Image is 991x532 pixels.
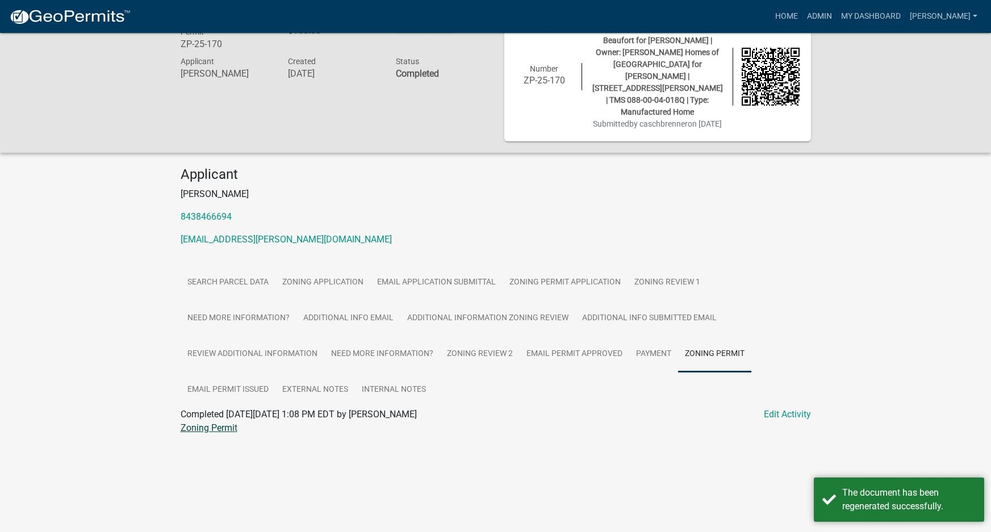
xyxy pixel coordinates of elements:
a: Zoning Review 2 [440,336,520,372]
a: Additional Information Zoning Review [400,300,575,337]
h6: [DATE] [288,68,379,79]
a: Zoning Permit Application [503,265,628,301]
div: The document has been regenerated successfully. [842,486,976,513]
a: Internal Notes [355,372,433,408]
span: Number [530,64,558,73]
a: Email Application Submittal [370,265,503,301]
span: Completed [DATE][DATE] 1:08 PM EDT by [PERSON_NAME] [181,409,417,420]
a: Admin [802,6,837,27]
a: Need More Information? [181,300,296,337]
h6: ZP-25-170 [181,39,271,49]
strong: Completed [396,68,439,79]
a: Email Permit Issued [181,372,275,408]
img: QR code [742,48,800,106]
a: Review Additional Information [181,336,324,372]
a: Email Permit Approved [520,336,629,372]
span: Status [396,57,419,66]
a: Need More Information? [324,336,440,372]
a: Edit Activity [764,408,811,421]
a: [PERSON_NAME] [905,6,982,27]
a: Payment [629,336,678,372]
a: Additional info email [296,300,400,337]
a: Zoning Permit [678,336,751,372]
a: Zoning Permit [181,422,237,433]
a: My Dashboard [837,6,905,27]
h6: ZP-25-170 [516,75,574,86]
span: Created [288,57,316,66]
h6: [PERSON_NAME] [181,68,271,79]
span: Submitted on [DATE] [593,119,722,128]
a: Additional Info submitted Email [575,300,724,337]
a: Home [771,6,802,27]
span: by caschbrenner [629,119,688,128]
a: Search Parcel Data [181,265,275,301]
a: Zoning Review 1 [628,265,707,301]
span: Applicant [181,57,214,66]
a: External Notes [275,372,355,408]
a: Zoning Application [275,265,370,301]
a: 8438466694 [181,211,232,222]
h4: Applicant [181,166,811,183]
p: [PERSON_NAME] [181,187,811,201]
a: [EMAIL_ADDRESS][PERSON_NAME][DOMAIN_NAME] [181,234,392,245]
